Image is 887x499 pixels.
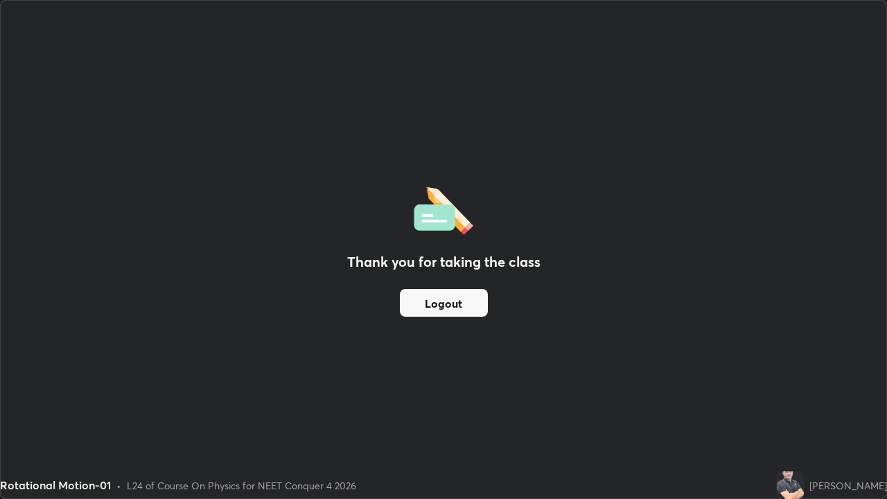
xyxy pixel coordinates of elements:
img: offlineFeedback.1438e8b3.svg [414,182,473,235]
h2: Thank you for taking the class [347,252,541,272]
button: Logout [400,289,488,317]
img: 2cedd6bda10141d99be5a37104ce2ff3.png [776,471,804,499]
div: L24 of Course On Physics for NEET Conquer 4 2026 [127,478,356,493]
div: • [116,478,121,493]
div: [PERSON_NAME] [809,478,887,493]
